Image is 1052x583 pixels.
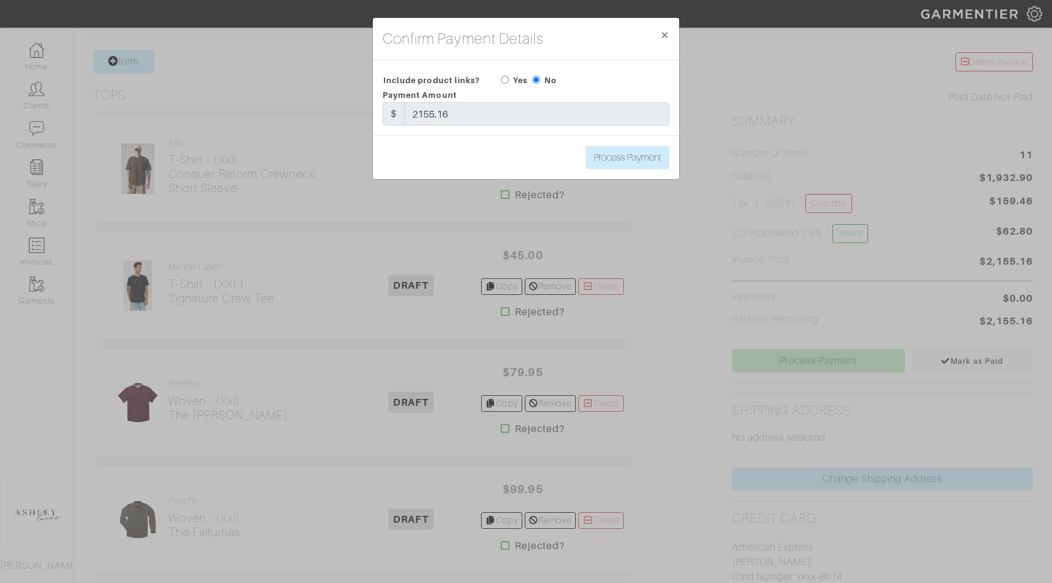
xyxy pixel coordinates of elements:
[544,74,557,86] label: No
[383,28,543,50] h4: Confirm Payment Details
[660,26,669,43] span: ×
[383,90,457,100] span: Payment Amount
[383,71,480,89] span: Include product links?
[513,74,527,86] label: Yes
[586,146,669,169] input: Process Payment
[383,102,405,126] div: $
